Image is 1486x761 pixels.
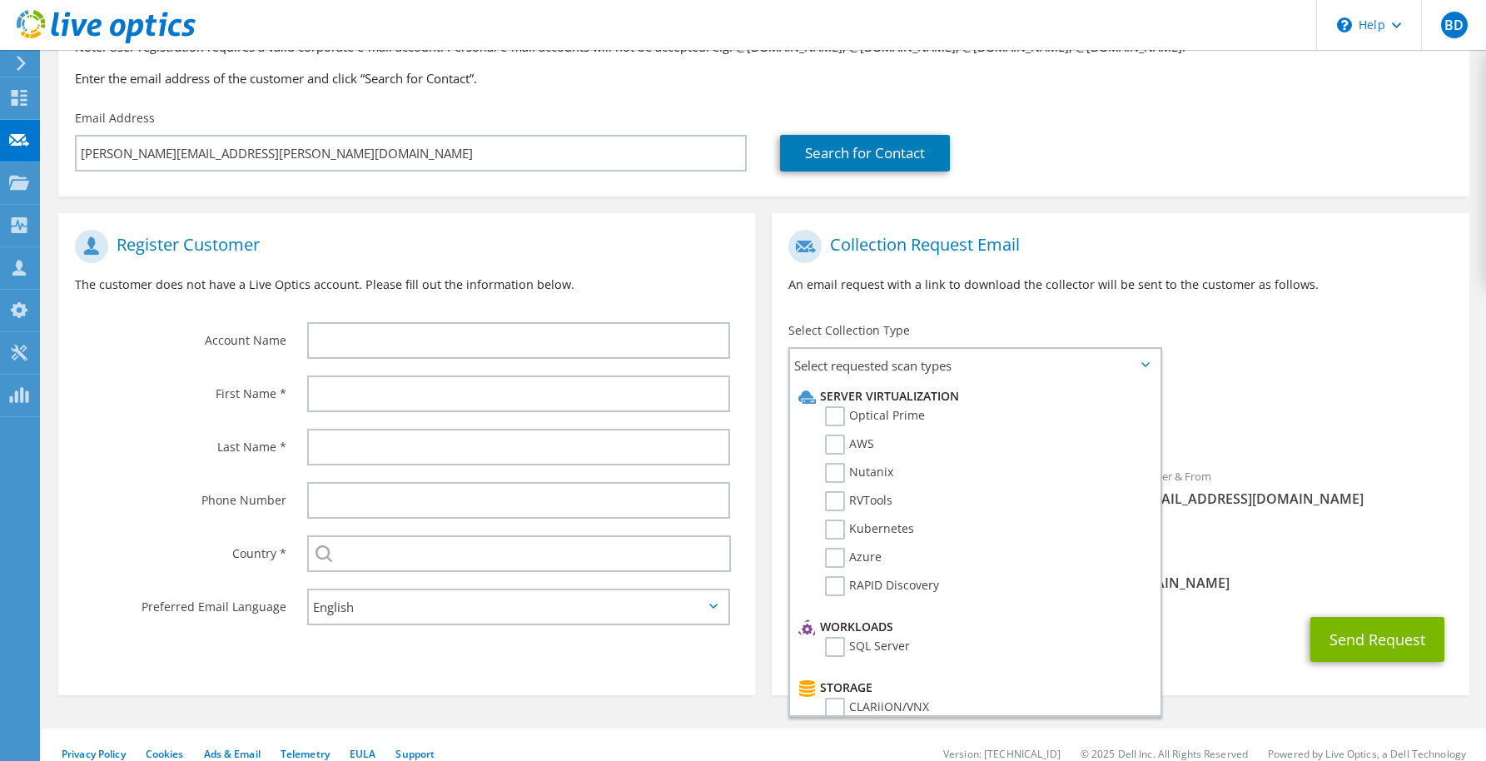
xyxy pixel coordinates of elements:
[75,535,286,562] label: Country *
[825,435,874,455] label: AWS
[825,548,882,568] label: Azure
[75,69,1453,87] h3: Enter the email address of the customer and click “Search for Contact”.
[281,747,330,761] a: Telemetry
[75,589,286,615] label: Preferred Email Language
[825,520,914,540] label: Kubernetes
[825,576,939,596] label: RAPID Discovery
[62,747,126,761] a: Privacy Policy
[772,389,1469,450] div: Requested Collections
[1137,490,1453,508] span: [EMAIL_ADDRESS][DOMAIN_NAME]
[146,747,184,761] a: Cookies
[204,747,261,761] a: Ads & Email
[1441,12,1468,38] span: BD
[772,543,1469,600] div: CC & Reply To
[75,322,286,349] label: Account Name
[1268,747,1466,761] li: Powered by Live Optics, a Dell Technology
[825,406,925,426] label: Optical Prime
[825,491,892,511] label: RVTools
[794,617,1151,637] li: Workloads
[825,463,893,483] label: Nutanix
[75,276,738,294] p: The customer does not have a Live Optics account. Please fill out the information below.
[788,322,910,339] label: Select Collection Type
[825,637,910,657] label: SQL Server
[350,747,375,761] a: EULA
[825,698,929,718] label: CLARiiON/VNX
[790,349,1160,382] span: Select requested scan types
[794,678,1151,698] li: Storage
[772,459,1121,535] div: To
[75,429,286,455] label: Last Name *
[75,376,286,402] label: First Name *
[75,230,730,263] h1: Register Customer
[788,276,1452,294] p: An email request with a link to download the collector will be sent to the customer as follows.
[75,482,286,509] label: Phone Number
[780,135,950,172] a: Search for Contact
[1121,459,1469,516] div: Sender & From
[943,747,1061,761] li: Version: [TECHNICAL_ID]
[1081,747,1248,761] li: © 2025 Dell Inc. All Rights Reserved
[794,386,1151,406] li: Server Virtualization
[75,110,155,127] label: Email Address
[395,747,435,761] a: Support
[1337,17,1352,32] svg: \n
[1310,617,1444,662] button: Send Request
[788,230,1444,263] h1: Collection Request Email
